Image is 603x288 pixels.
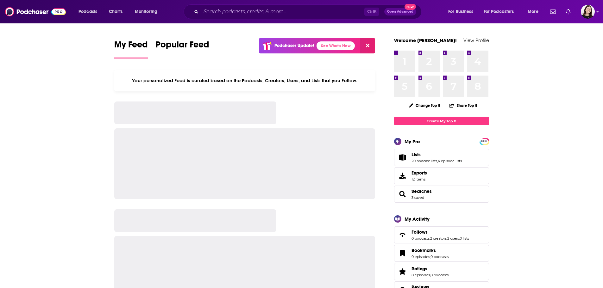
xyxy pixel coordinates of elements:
span: Exports [396,171,409,180]
div: My Pro [405,138,420,144]
button: open menu [480,7,523,17]
span: Exports [411,170,427,176]
a: Searches [411,188,432,194]
button: Share Top 8 [449,99,478,112]
a: View Profile [463,37,489,43]
span: Podcasts [79,7,97,16]
span: Logged in as lucynalen [581,5,595,19]
span: Follows [411,229,428,235]
span: , [430,236,430,241]
a: 0 lists [460,236,469,241]
span: Bookmarks [394,245,489,262]
a: 2 users [447,236,459,241]
button: open menu [444,7,481,17]
a: Follows [411,229,469,235]
span: More [528,7,538,16]
span: For Podcasters [484,7,514,16]
a: Popular Feed [155,39,209,58]
div: Your personalized Feed is curated based on the Podcasts, Creators, Users, and Lists that you Follow. [114,70,375,91]
a: Lists [411,152,462,157]
button: Show profile menu [581,5,595,19]
a: 4 episode lists [438,159,462,163]
div: My Activity [405,216,430,222]
a: Create My Top 8 [394,117,489,125]
button: Change Top 8 [405,101,444,109]
a: My Feed [114,39,148,58]
a: 3 saved [411,195,424,200]
span: My Feed [114,39,148,54]
span: New [405,4,416,10]
button: open menu [130,7,166,17]
a: Lists [396,153,409,162]
div: Search podcasts, credits, & more... [190,4,428,19]
a: 20 podcast lists [411,159,437,163]
button: open menu [523,7,546,17]
span: Popular Feed [155,39,209,54]
a: 2 creators [430,236,447,241]
span: Monitoring [135,7,157,16]
a: 0 episodes [411,273,430,277]
span: Ratings [411,266,427,272]
span: Searches [394,186,489,203]
a: Ratings [396,267,409,276]
a: 0 episodes [411,254,430,259]
p: Podchaser Update! [274,43,314,48]
span: Follows [394,226,489,243]
input: Search podcasts, credits, & more... [201,7,364,17]
a: Show notifications dropdown [563,6,573,17]
span: Open Advanced [387,10,413,13]
button: Open AdvancedNew [384,8,416,15]
a: PRO [481,139,488,144]
span: Lists [411,152,421,157]
span: Lists [394,149,489,166]
a: Show notifications dropdown [548,6,558,17]
a: Bookmarks [411,248,449,253]
a: Bookmarks [396,249,409,258]
span: 12 items [411,177,427,181]
span: For Business [448,7,473,16]
a: Exports [394,167,489,184]
a: Welcome [PERSON_NAME]! [394,37,457,43]
a: 0 podcasts [430,273,449,277]
a: 0 podcasts [411,236,430,241]
span: , [447,236,447,241]
img: Podchaser - Follow, Share and Rate Podcasts [5,6,66,18]
a: See What's New [317,41,355,50]
span: Ctrl K [364,8,379,16]
span: Ratings [394,263,489,280]
a: Follows [396,230,409,239]
a: Ratings [411,266,449,272]
a: Searches [396,190,409,199]
button: open menu [74,7,105,17]
img: User Profile [581,5,595,19]
span: Bookmarks [411,248,436,253]
a: Charts [105,7,126,17]
span: Charts [109,7,122,16]
a: 0 podcasts [430,254,449,259]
